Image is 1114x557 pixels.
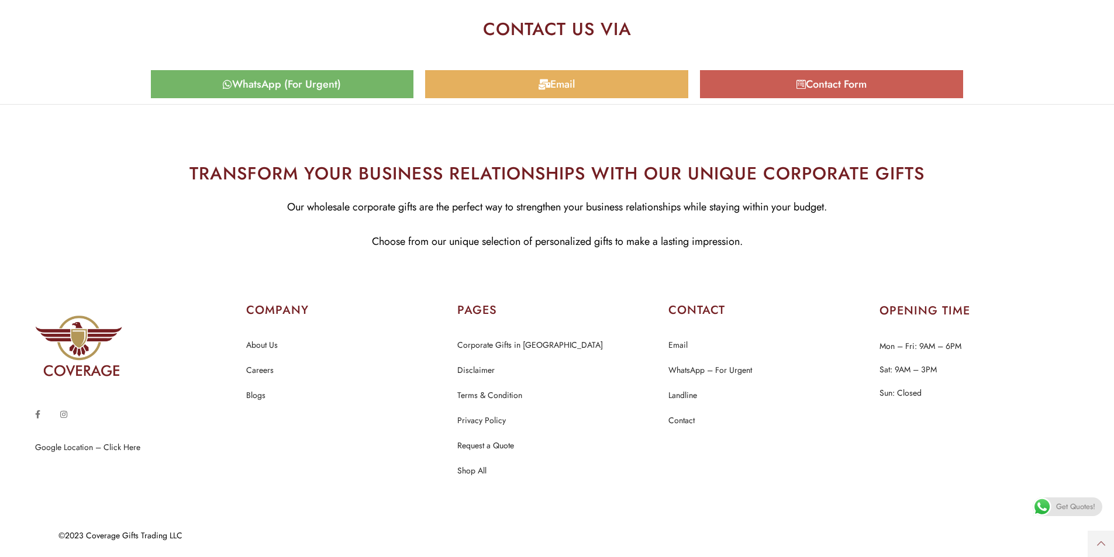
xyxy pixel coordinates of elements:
[457,302,657,319] h2: PAGES
[232,79,341,89] span: WhatsApp (For Urgent)
[550,79,575,89] span: Email
[9,233,1105,251] p: Choose from our unique selection of personalized gifts to make a lasting impression.
[9,160,1105,186] h2: TRANSFORM YOUR BUSINESS RELATIONSHIPS WITH OUR UNIQUE CORPORATE GIFTS
[246,388,265,403] a: Blogs
[35,441,140,453] a: Google Location – Click Here
[246,338,278,353] a: About Us
[457,338,603,353] a: Corporate Gifts in [GEOGRAPHIC_DATA]
[457,363,495,378] a: Disclaimer
[1056,497,1095,516] span: Get Quotes!
[246,363,274,378] a: Careers
[457,438,514,454] a: Request a Quote
[246,302,446,319] h2: COMPANY
[880,334,1079,404] p: Mon – Fri: 9AM – 6PM Sat: 9AM – 3PM Sun: Closed
[806,79,867,89] span: Contact Form
[668,388,697,403] a: Landline
[668,363,752,378] a: WhatsApp – For Urgent
[9,198,1105,216] p: Our wholesale corporate gifts are the perfect way to strengthen your business relationships while...
[457,413,506,428] a: Privacy Policy
[58,531,1038,539] div: ©2023 Coverage Gifts Trading LLC
[425,70,688,98] a: Email
[151,70,414,98] a: WhatsApp (For Urgent)
[668,302,868,319] h2: CONTACT
[880,305,1079,317] h2: OPENING TIME
[145,20,970,38] h2: CONTACT US VIA
[700,70,963,98] a: Contact Form
[457,388,522,403] a: Terms & Condition
[668,413,695,428] a: Contact
[457,463,487,479] a: Shop All
[668,338,688,353] a: Email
